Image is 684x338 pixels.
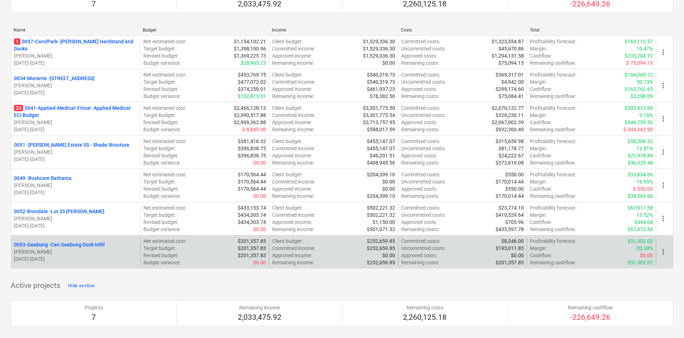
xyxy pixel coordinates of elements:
p: Profitability forecast : [530,237,576,245]
p: Committed income : [272,178,315,185]
p: 0037-CarolPark - [PERSON_NAME] Hardstand and Docks [14,38,137,52]
p: Cashflow : [530,52,552,59]
p: Profitability forecast : [530,204,576,211]
p: Projects [85,304,103,311]
p: Remaining income : [272,93,314,100]
p: Client budget : [272,71,302,78]
p: Margin : [530,78,547,85]
p: Budget variance : [143,226,181,233]
p: Budget variance : [143,192,181,200]
p: Target budget : [143,178,176,185]
p: $455,147.07 [367,138,395,145]
p: Remaining income : [272,59,314,67]
p: Client budget : [272,204,302,211]
p: Target budget : [143,45,176,52]
p: Uncommitted costs : [401,145,446,152]
p: $0.00 [253,226,266,233]
p: $369,317.01 [496,71,524,78]
p: Uncommitted costs : [401,245,446,252]
p: Revised budget : [143,185,178,192]
p: $444.04 [634,219,653,226]
p: Uncommitted costs : [401,78,446,85]
p: 12.81% [636,145,653,152]
p: Approved costs : [401,252,437,259]
p: Budget variance : [143,159,181,166]
p: $434,303.74 [238,219,266,226]
p: 7 [85,313,103,323]
p: Uncommitted costs : [401,45,446,52]
p: Net estimated cost : [143,204,186,211]
p: Remaining income : [272,226,314,233]
p: Remaining cashflow : [530,259,576,266]
p: Net estimated cost : [143,38,186,45]
p: $67,917.58 [628,204,653,211]
p: $28,965.23 [241,59,266,67]
p: Net estimated cost : [143,104,186,112]
p: $646,755.56 [625,119,653,126]
p: $396,838.75 [238,145,266,152]
p: [DATE] - [DATE] [14,189,137,196]
p: Profitability forecast : [530,38,576,45]
p: Committed costs : [401,138,440,145]
p: $1,529,336.30 [363,45,395,52]
p: 0049 - Bushcare Bethania [14,175,72,182]
p: $0.00 [640,252,653,259]
p: Remaining costs : [401,159,439,166]
p: Margin : [530,45,547,52]
p: $1,529,336.30 [363,38,395,45]
p: $34,384.66 [628,192,653,200]
p: Margin : [530,245,547,252]
p: Budget variance : [143,126,181,133]
p: $170,564.44 [238,178,266,185]
p: $2,713,757.95 [363,119,395,126]
p: Client budget : [272,104,302,112]
p: $1,529,336.30 [363,52,395,59]
p: $170,564.44 [238,185,266,192]
p: Revised budget : [143,119,178,126]
p: Committed costs : [401,71,440,78]
p: $455,147.07 [367,145,395,152]
p: $201,357.83 [238,237,266,245]
span: 23 [14,105,23,111]
p: 0034-Murarrie - [STREET_ADDRESS] [14,75,94,82]
div: 10037-CarolPark -[PERSON_NAME] Hardstand and Docks[PERSON_NAME][DATE]-[DATE] [14,38,137,67]
p: Remaining cashflow : [530,126,576,133]
p: $433,597.78 [496,226,524,233]
button: Hide section [66,280,97,292]
p: $75,084.41 [498,93,524,100]
p: $201,357.83 [238,245,266,252]
p: [DATE] - [DATE] [14,255,137,263]
iframe: Chat Widget [648,304,684,338]
div: Total [530,28,653,33]
p: $453,769.75 [238,71,266,78]
p: Revised budget : [143,52,178,59]
p: $-8,845.00 [242,126,266,133]
p: $477,072.02 [238,78,266,85]
p: Remaining costs : [401,93,439,100]
p: $58,308.32 [628,138,653,145]
p: $0.00 [253,159,266,166]
p: Margin : [530,145,547,152]
p: Committed income : [272,112,315,119]
p: $4,942.00 [501,78,524,85]
p: Target budget : [143,112,176,119]
p: $2,990,517.88 [234,112,266,119]
span: 1 [14,38,20,45]
div: 0034-Murarrie -[STREET_ADDRESS][PERSON_NAME][DATE]-[DATE] [14,75,137,96]
p: $204,399.10 [367,171,395,178]
p: Target budget : [143,245,176,252]
p: $1,398,190.96 [234,45,266,52]
p: $1,154,102.21 [234,38,266,45]
p: Revised budget : [143,152,178,159]
p: [PERSON_NAME] [14,148,137,156]
p: Remaining costs : [401,59,439,67]
p: $51,302.02 [628,237,653,245]
p: Approved income : [272,152,312,159]
p: $550.00 [505,171,524,178]
p: $540,319.73 [367,78,395,85]
p: $0.00 [253,192,266,200]
p: Remaining cashflow : [530,93,576,100]
p: $-75,094.15 [626,59,653,67]
p: $588,017.59 [367,126,395,133]
span: more_vert [659,48,668,57]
